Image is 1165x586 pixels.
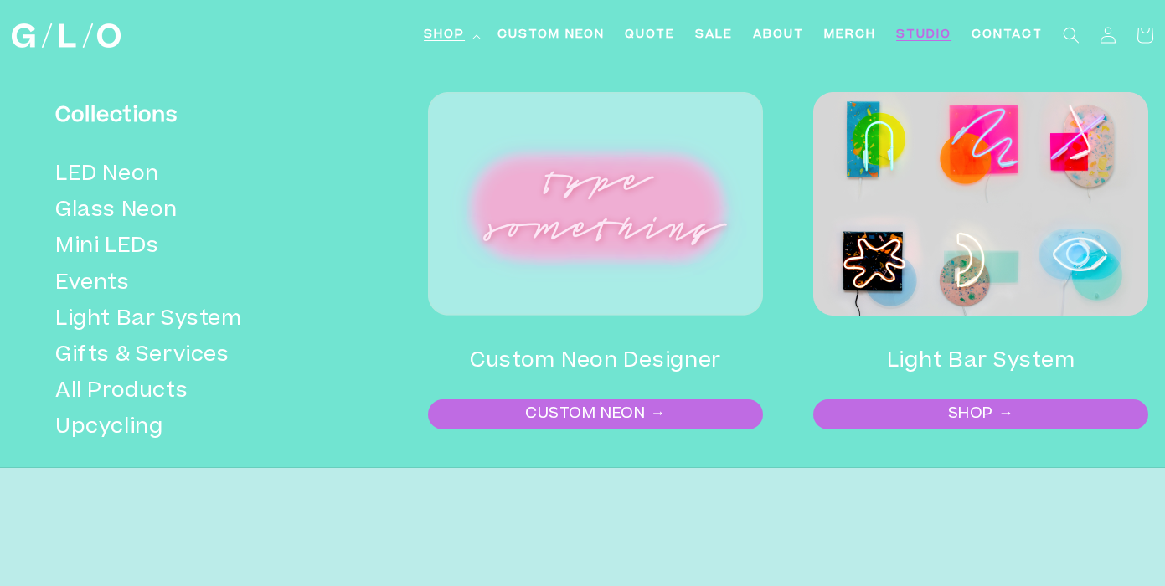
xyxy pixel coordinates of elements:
a: SHOP → [815,401,1147,428]
img: GLO Studio [12,23,121,48]
summary: Shop [414,17,487,54]
h2: Light Bar System [813,341,1148,383]
img: Image 1 [428,92,763,316]
a: Mini LEDs [55,229,356,265]
a: About [743,17,814,54]
iframe: Chat Widget [1081,506,1165,586]
span: SALE [695,27,733,44]
h2: Custom Neon Designer [428,341,763,383]
span: Custom Neon [497,27,605,44]
a: SALE [685,17,743,54]
span: About [753,27,804,44]
h3: Collections [55,95,356,137]
a: Contact [961,17,1053,54]
a: CUSTOM NEON → [430,401,761,428]
span: Contact [972,27,1043,44]
a: Quote [615,17,685,54]
a: Custom Neon [487,17,615,54]
a: Light Bar System [55,302,356,338]
span: Merch [824,27,876,44]
a: Glass Neon [55,193,356,229]
a: LED Neon [55,157,356,193]
a: Gifts & Services [55,338,356,374]
span: Shop [424,27,465,44]
a: Studio [886,17,961,54]
a: Merch [814,17,886,54]
a: GLO Studio [5,18,126,54]
span: Studio [896,27,951,44]
a: Upcycling [55,410,356,446]
img: Image 2 [813,92,1148,316]
summary: Search [1053,17,1090,54]
a: Events [55,266,356,302]
a: All Products [55,374,356,410]
span: Quote [625,27,675,44]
